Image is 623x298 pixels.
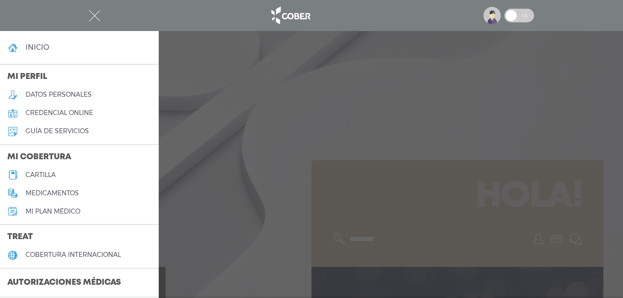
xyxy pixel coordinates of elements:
h5: cartilla [26,171,56,179]
img: Cober_menu-close-white.svg [89,10,100,21]
h5: datos personales [26,91,92,99]
h5: guía de servicios [26,127,89,135]
h5: Mi plan médico [26,208,80,215]
img: profile-placeholder.svg [483,7,501,24]
img: logo_cober_home-white.png [266,5,314,26]
h4: inicio [26,43,49,52]
h5: cobertura internacional [26,251,121,259]
h5: medicamentos [26,189,79,197]
h5: credencial online [26,109,93,117]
